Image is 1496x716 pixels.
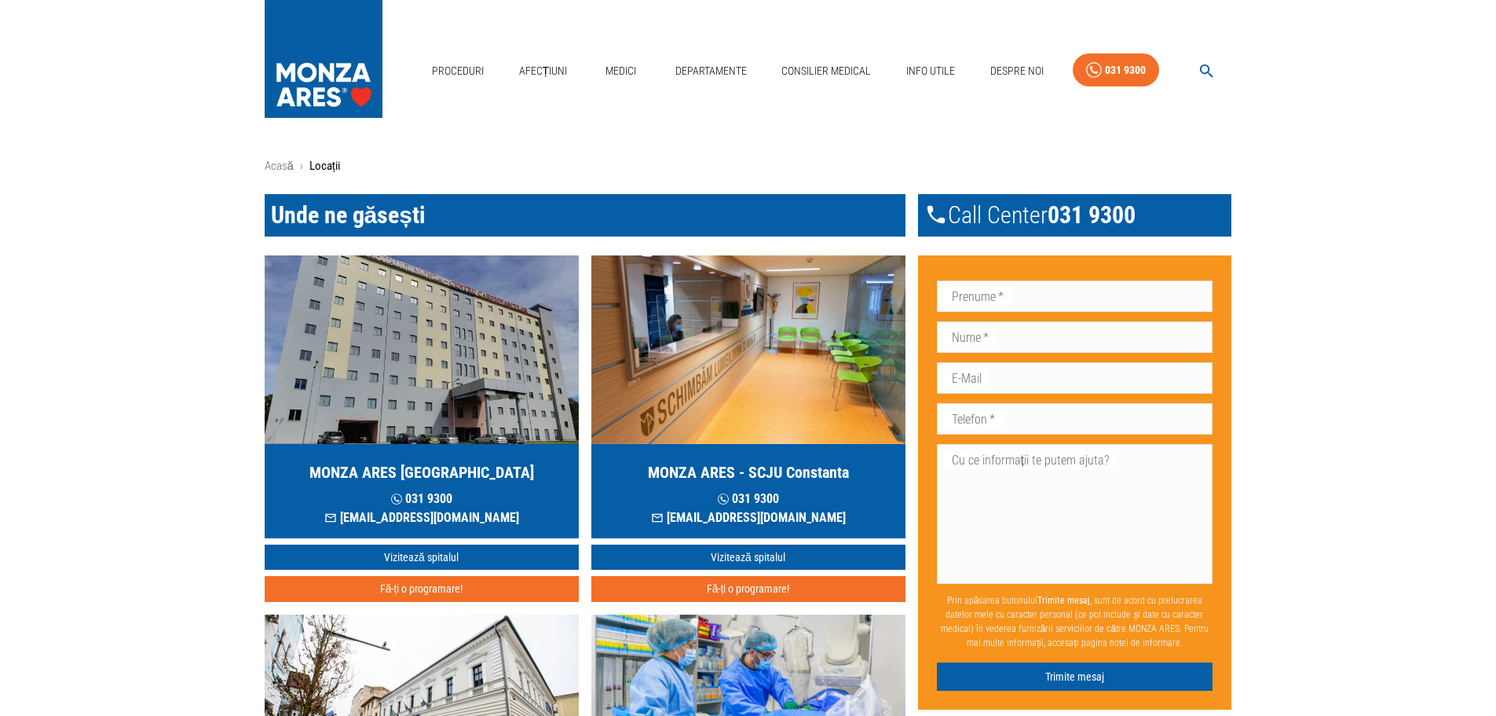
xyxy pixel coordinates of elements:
a: 031 9300 [1073,53,1159,87]
p: 031 9300 [651,490,846,509]
img: MONZA ARES Bucuresti [265,255,579,444]
p: [EMAIL_ADDRESS][DOMAIN_NAME] [651,509,846,527]
a: MONZA ARES - SCJU Constanta 031 9300[EMAIL_ADDRESS][DOMAIN_NAME] [591,255,905,538]
img: MONZA ARES Constanta [591,255,905,444]
a: Consilier Medical [775,55,877,87]
div: Call Center [918,194,1232,237]
h5: MONZA ARES [GEOGRAPHIC_DATA] [309,461,534,483]
a: Medici [596,55,646,87]
span: Unde ne găsești [271,201,426,229]
button: Fă-ți o programare! [591,576,905,602]
a: Vizitează spitalul [265,545,579,571]
p: Prin apăsarea butonului , sunt de acord cu prelucrarea datelor mele cu caracter personal (ce pot ... [937,587,1213,656]
p: 031 9300 [324,490,519,509]
a: Despre Noi [984,55,1050,87]
a: Proceduri [426,55,490,87]
a: MONZA ARES [GEOGRAPHIC_DATA] 031 9300[EMAIL_ADDRESS][DOMAIN_NAME] [265,255,579,538]
div: 031 9300 [1105,61,1146,80]
nav: breadcrumb [265,157,1232,175]
a: Afecțiuni [513,55,574,87]
a: Departamente [669,55,753,87]
button: Trimite mesaj [937,663,1213,692]
a: Acasă [265,159,294,173]
p: Locații [309,157,340,175]
a: Info Utile [900,55,961,87]
button: Fă-ți o programare! [265,576,579,602]
a: Vizitează spitalul [591,545,905,571]
li: › [300,157,303,175]
b: Trimite mesaj [1037,595,1090,606]
p: [EMAIL_ADDRESS][DOMAIN_NAME] [324,509,519,527]
span: 031 9300 [1048,200,1136,230]
h5: MONZA ARES - SCJU Constanta [648,461,849,483]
